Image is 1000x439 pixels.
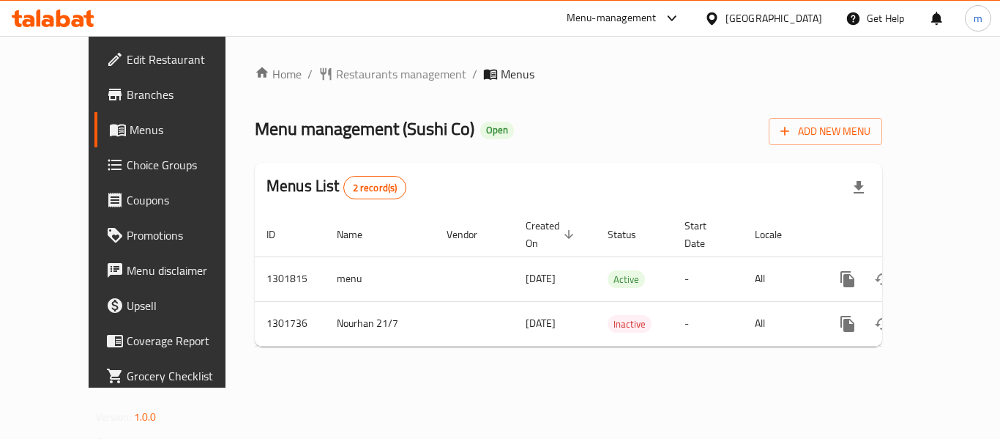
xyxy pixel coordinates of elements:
div: Export file [841,170,876,205]
span: Menus [501,65,534,83]
button: more [830,306,865,342]
span: ID [266,226,294,243]
button: Change Status [865,262,900,297]
span: 1.0.0 [134,407,157,427]
span: Coupons [127,191,244,209]
td: All [743,257,818,301]
td: 1301815 [255,257,325,301]
span: Edit Restaurant [127,51,244,68]
a: Coupons [94,182,255,218]
span: Branches [127,86,244,103]
div: Active [608,270,645,288]
div: Inactive [608,315,652,333]
button: Add New Menu [769,118,882,145]
span: 2 record(s) [344,181,406,195]
span: Upsell [127,297,244,314]
div: Menu-management [567,10,657,27]
a: Coverage Report [94,323,255,358]
td: - [673,257,743,301]
li: / [307,65,313,83]
span: m [974,10,982,26]
span: Menu management ( Sushi Co ) [255,112,474,145]
div: Open [480,122,514,139]
a: Edit Restaurant [94,42,255,77]
span: Status [608,226,655,243]
span: Locale [755,226,801,243]
a: Menu disclaimer [94,253,255,288]
li: / [472,65,477,83]
a: Grocery Checklist [94,358,255,394]
span: [DATE] [526,269,556,288]
a: Choice Groups [94,147,255,182]
span: Created On [526,217,578,252]
span: Add New Menu [780,122,870,141]
td: menu [325,257,435,301]
span: Menus [130,121,244,139]
a: Branches [94,77,255,112]
button: Change Status [865,306,900,342]
a: Menus [94,112,255,147]
button: more [830,262,865,297]
span: Promotions [127,226,244,244]
span: Active [608,271,645,288]
span: Inactive [608,316,652,333]
span: Coverage Report [127,332,244,350]
a: Home [255,65,302,83]
h2: Menus List [266,175,406,199]
span: Start Date [684,217,725,252]
td: - [673,301,743,346]
div: Total records count [343,176,407,199]
td: Nourhan 21/7 [325,301,435,346]
span: [DATE] [526,314,556,333]
span: Restaurants management [336,65,466,83]
span: Version: [96,407,132,427]
span: Vendor [447,226,496,243]
span: Grocery Checklist [127,367,244,385]
div: [GEOGRAPHIC_DATA] [725,10,822,26]
td: All [743,301,818,346]
a: Restaurants management [318,65,466,83]
span: Menu disclaimer [127,262,244,279]
table: enhanced table [255,213,982,347]
span: Choice Groups [127,156,244,174]
span: Open [480,124,514,136]
a: Promotions [94,218,255,253]
nav: breadcrumb [255,65,882,83]
th: Actions [818,213,982,257]
a: Upsell [94,288,255,323]
td: 1301736 [255,301,325,346]
span: Name [337,226,381,243]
